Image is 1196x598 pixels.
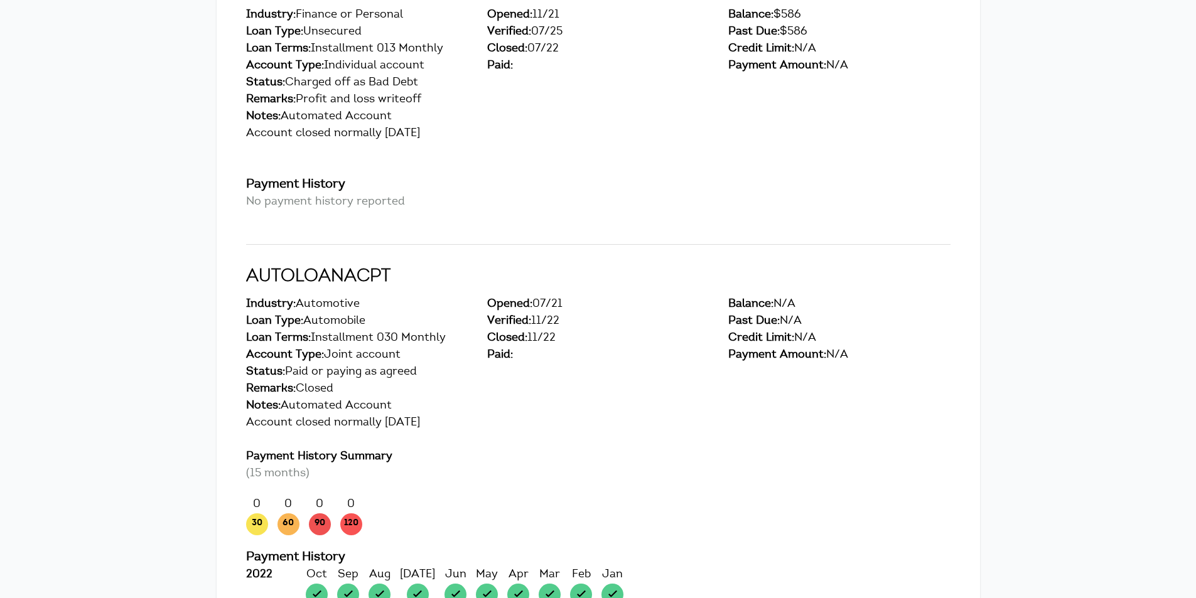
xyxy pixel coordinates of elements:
[246,94,296,105] span: Remarks:
[487,330,709,347] div: 11/22
[246,75,951,92] div: Charged off as Bad Debt
[246,41,468,58] div: Installment 013 Monthly
[728,330,951,347] div: N/A
[246,109,951,159] div: Automated Account Account closed normally [DATE]
[246,313,468,330] div: Automobile
[728,24,951,41] div: $586
[246,24,468,41] div: Unsecured
[487,60,513,72] span: Paid:
[487,333,527,344] span: Closed:
[246,333,311,344] span: Loan Terms:
[728,299,773,310] span: Balance:
[487,299,532,310] span: Opened:
[246,330,468,347] div: Installment 030 Monthly
[246,178,345,191] span: Payment History
[246,451,392,462] span: Payment History Summary
[487,26,531,38] span: Verified:
[246,194,951,211] p: No payment history reported
[487,296,709,313] div: 07/21
[246,400,281,412] span: Notes:
[337,567,359,584] div: Sep
[246,316,303,327] span: Loan Type:
[487,9,532,21] span: Opened:
[369,567,391,584] div: Aug
[246,43,311,55] span: Loan Terms:
[487,7,709,24] div: 11/21
[728,41,951,58] div: N/A
[444,567,466,584] div: Jun
[246,381,951,398] div: Closed
[246,58,468,75] div: Individual account
[306,567,328,584] div: Oct
[246,398,951,449] div: Automated Account Account closed normally [DATE]
[246,466,951,483] p: (15 months)
[246,569,272,580] strong: 2022
[476,567,498,584] div: May
[400,567,435,584] div: [DATE]
[728,9,773,21] span: Balance:
[246,60,324,72] span: Account Type:
[246,383,296,395] span: Remarks:
[246,513,268,535] span: 30
[246,26,303,38] span: Loan Type:
[487,313,709,330] div: 11/22
[507,567,529,584] div: Apr
[487,41,709,58] div: 07/22
[309,513,331,535] span: 90
[246,7,468,24] div: Finance or Personal
[277,496,299,513] div: 0
[728,313,951,330] div: N/A
[728,347,951,364] div: N/A
[601,567,623,584] div: Jan
[728,58,951,75] div: N/A
[246,9,296,21] span: Industry:
[246,296,468,313] div: Automotive
[728,43,794,55] span: Credit Limit:
[246,347,468,364] div: Joint account
[246,364,951,381] div: Paid or paying as agreed
[246,551,345,563] span: Payment History
[728,26,780,38] span: Past Due:
[246,366,285,378] span: Status:
[340,513,362,535] span: 120
[728,316,780,327] span: Past Due:
[246,77,285,88] span: Status:
[246,350,324,361] span: Account Type:
[487,350,513,361] span: Paid:
[539,567,561,584] div: Mar
[728,333,794,344] span: Credit Limit:
[487,316,531,327] span: Verified:
[246,496,268,513] div: 0
[309,496,331,513] div: 0
[246,92,951,109] div: Profit and loss writeoff
[728,7,951,24] div: $586
[487,24,709,41] div: 07/25
[246,299,296,310] span: Industry:
[340,496,362,513] div: 0
[246,264,951,290] h2: AUTOLOANACPT
[246,111,281,122] span: Notes:
[728,296,951,313] div: N/A
[728,60,826,72] span: Payment Amount:
[728,350,826,361] span: Payment Amount:
[570,567,592,584] div: Feb
[487,43,527,55] span: Closed:
[277,513,299,535] span: 60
